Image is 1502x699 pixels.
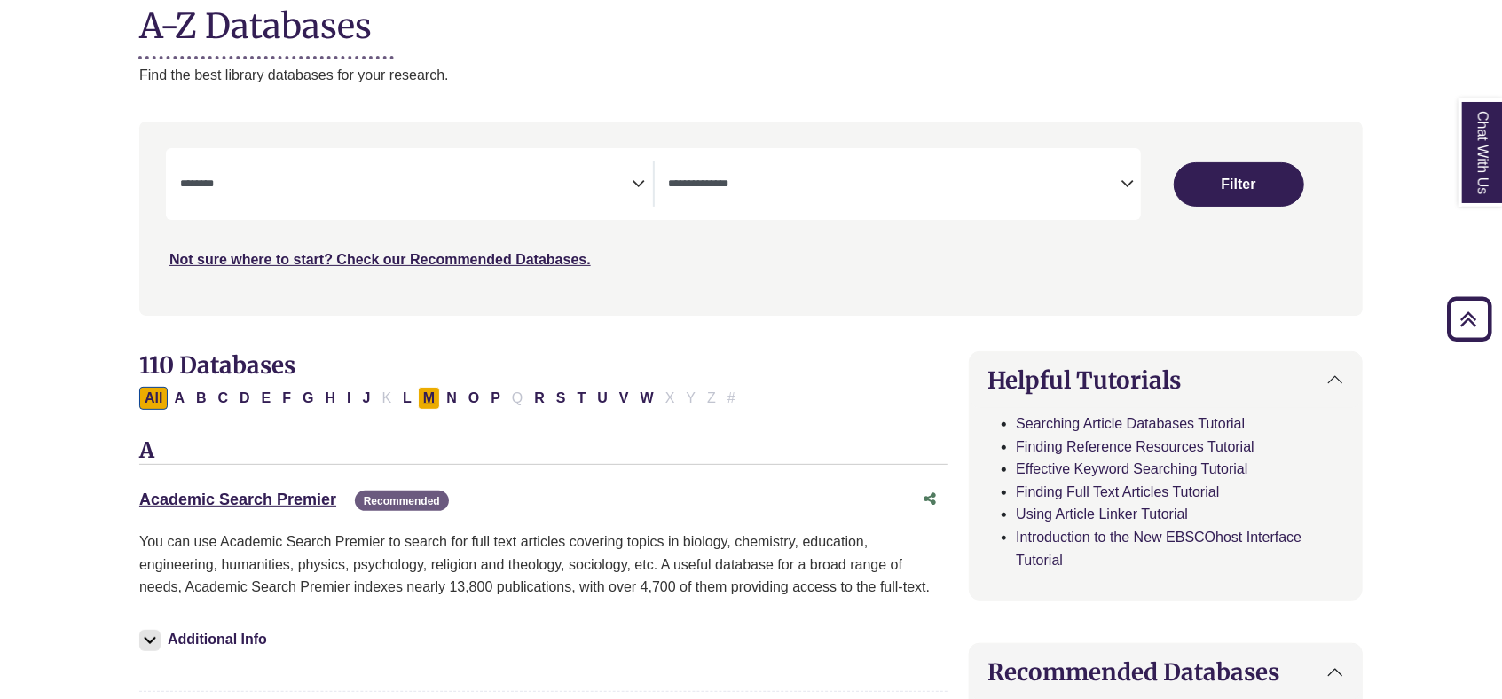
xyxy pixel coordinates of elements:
button: Filter Results M [418,387,440,410]
button: Filter Results A [169,387,190,410]
a: Searching Article Databases Tutorial [1016,416,1245,431]
button: Filter Results O [463,387,484,410]
a: Effective Keyword Searching Tutorial [1016,461,1247,476]
button: Filter Results L [397,387,417,410]
button: Filter Results G [297,387,318,410]
p: You can use Academic Search Premier to search for full text articles covering topics in biology, ... [139,530,948,599]
span: 110 Databases [139,350,295,380]
textarea: Search [180,178,633,192]
button: Filter Results N [441,387,462,410]
a: Introduction to the New EBSCOhost Interface Tutorial [1016,530,1301,568]
button: Filter Results R [529,387,550,410]
button: Filter Results F [277,387,296,410]
button: Filter Results T [572,387,592,410]
button: Filter Results D [234,387,256,410]
button: Filter Results V [614,387,634,410]
a: Finding Full Text Articles Tutorial [1016,484,1219,499]
button: Helpful Tutorials [970,352,1362,408]
button: Filter Results C [213,387,234,410]
h3: A [139,438,948,465]
button: Filter Results I [342,387,356,410]
span: Recommended [355,491,449,511]
button: Filter Results B [191,387,212,410]
button: All [139,387,168,410]
button: Additional Info [139,627,272,652]
a: Academic Search Premier [139,491,336,508]
button: Filter Results W [635,387,659,410]
button: Filter Results P [485,387,506,410]
button: Share this database [912,483,948,516]
a: Finding Reference Resources Tutorial [1016,439,1254,454]
a: Using Article Linker Tutorial [1016,507,1188,522]
nav: Search filters [139,122,1363,315]
button: Submit for Search Results [1174,162,1304,207]
a: Not sure where to start? Check our Recommended Databases. [169,252,591,267]
button: Filter Results S [551,387,571,410]
button: Filter Results J [358,387,376,410]
button: Filter Results U [592,387,613,410]
a: Back to Top [1441,307,1498,331]
button: Filter Results H [320,387,342,410]
div: Alpha-list to filter by first letter of database name [139,389,743,404]
button: Filter Results E [256,387,277,410]
textarea: Search [669,178,1121,192]
p: Find the best library databases for your research. [139,64,1363,87]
